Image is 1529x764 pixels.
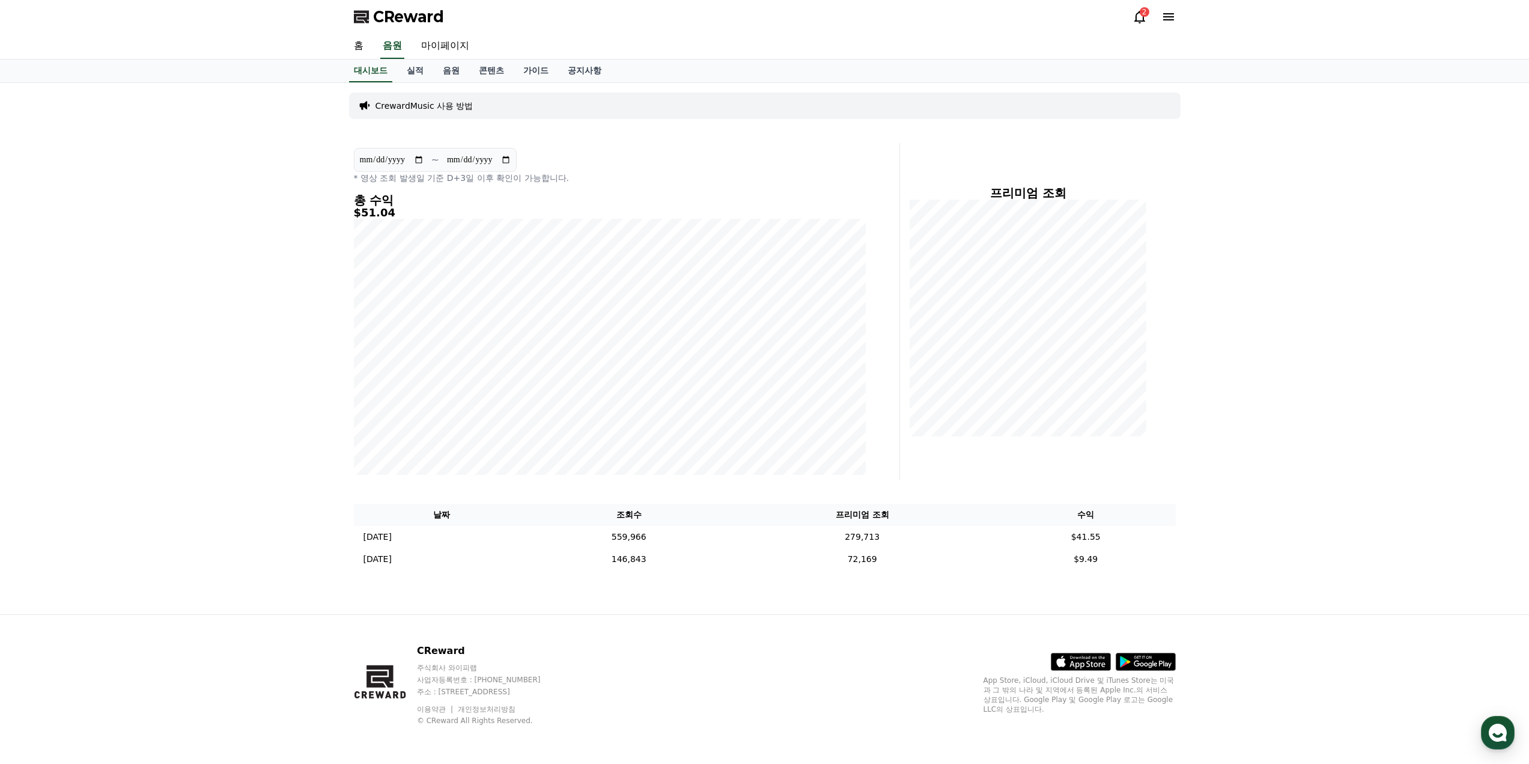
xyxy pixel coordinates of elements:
[380,34,404,59] a: 음원
[79,381,155,411] a: 대화
[417,644,564,658] p: CReward
[433,60,469,82] a: 음원
[38,399,45,409] span: 홈
[417,716,564,726] p: © CReward All Rights Reserved.
[417,663,564,673] p: 주식회사 와이피랩
[186,399,200,409] span: 설정
[354,504,530,526] th: 날짜
[363,553,392,566] p: [DATE]
[110,400,124,409] span: 대화
[1132,10,1147,24] a: 2
[354,194,866,207] h4: 총 수익
[983,676,1176,714] p: App Store, iCloud, iCloud Drive 및 iTunes Store는 미국과 그 밖의 나라 및 지역에서 등록된 Apple Inc.의 서비스 상표입니다. Goo...
[417,687,564,697] p: 주소 : [STREET_ADDRESS]
[469,60,514,82] a: 콘텐츠
[155,381,231,411] a: 설정
[4,381,79,411] a: 홈
[373,7,444,26] span: CReward
[344,34,373,59] a: 홈
[375,100,473,112] a: CrewardMusic 사용 방법
[1140,7,1149,17] div: 2
[996,504,1176,526] th: 수익
[354,7,444,26] a: CReward
[397,60,433,82] a: 실적
[728,526,996,548] td: 279,713
[363,531,392,543] p: [DATE]
[910,186,1147,200] h4: 프리미엄 조회
[417,705,455,714] a: 이용약관
[417,675,564,685] p: 사업자등록번호 : [PHONE_NUMBER]
[728,548,996,570] td: 72,169
[996,526,1176,548] td: $41.55
[996,548,1176,570] td: $9.49
[558,60,611,82] a: 공지사항
[529,526,728,548] td: 559,966
[354,207,866,219] h5: $51.04
[412,34,479,59] a: 마이페이지
[431,153,439,167] p: ~
[514,60,558,82] a: 가이드
[458,705,515,714] a: 개인정보처리방침
[529,504,728,526] th: 조회수
[728,504,996,526] th: 프리미엄 조회
[529,548,728,570] td: 146,843
[354,172,866,184] p: * 영상 조회 발생일 기준 D+3일 이후 확인이 가능합니다.
[349,60,392,82] a: 대시보드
